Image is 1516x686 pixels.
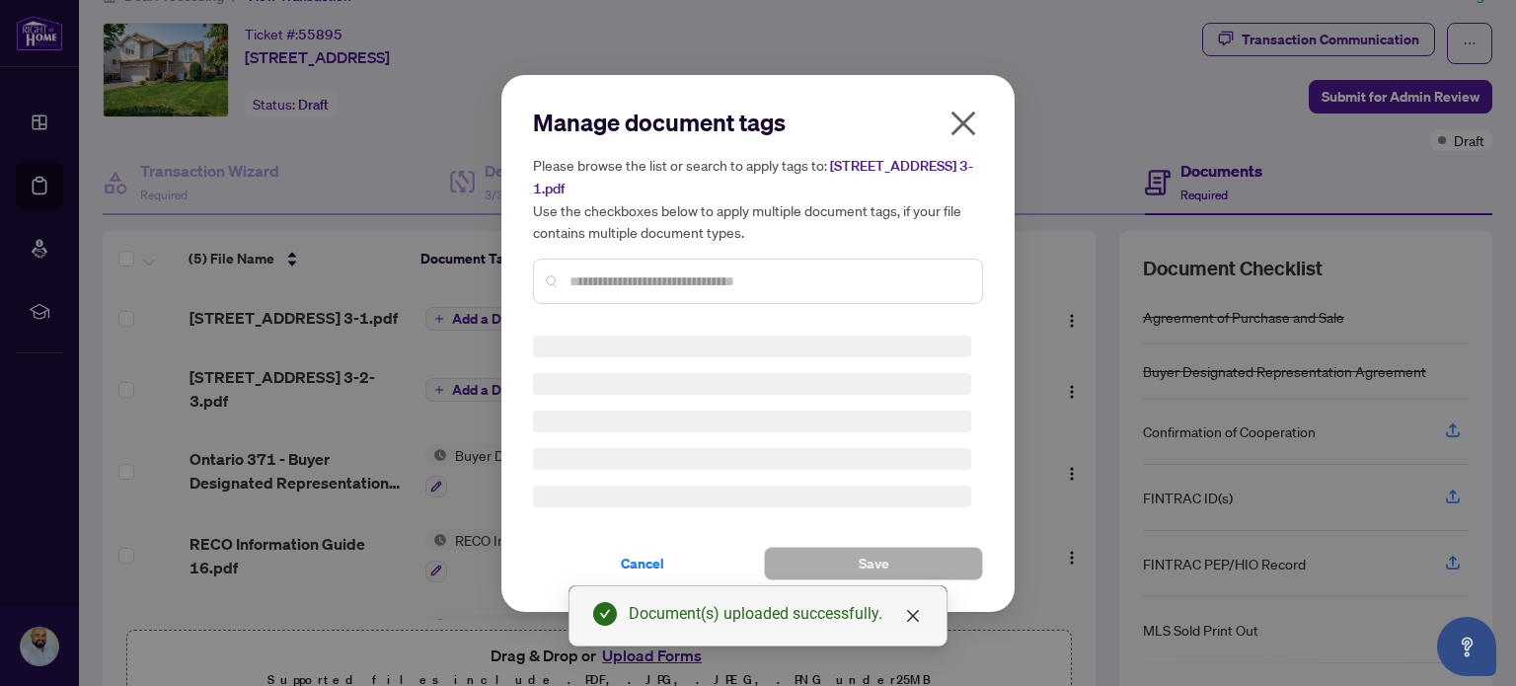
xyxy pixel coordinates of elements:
[533,547,752,580] button: Cancel
[621,548,664,579] span: Cancel
[533,154,983,243] h5: Please browse the list or search to apply tags to: Use the checkboxes below to apply multiple doc...
[905,608,921,624] span: close
[533,107,983,138] h2: Manage document tags
[764,547,983,580] button: Save
[1437,617,1496,676] button: Open asap
[947,108,979,139] span: close
[629,602,923,626] div: Document(s) uploaded successfully.
[533,157,973,197] span: [STREET_ADDRESS] 3-1.pdf
[902,605,924,627] a: Close
[593,602,617,626] span: check-circle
